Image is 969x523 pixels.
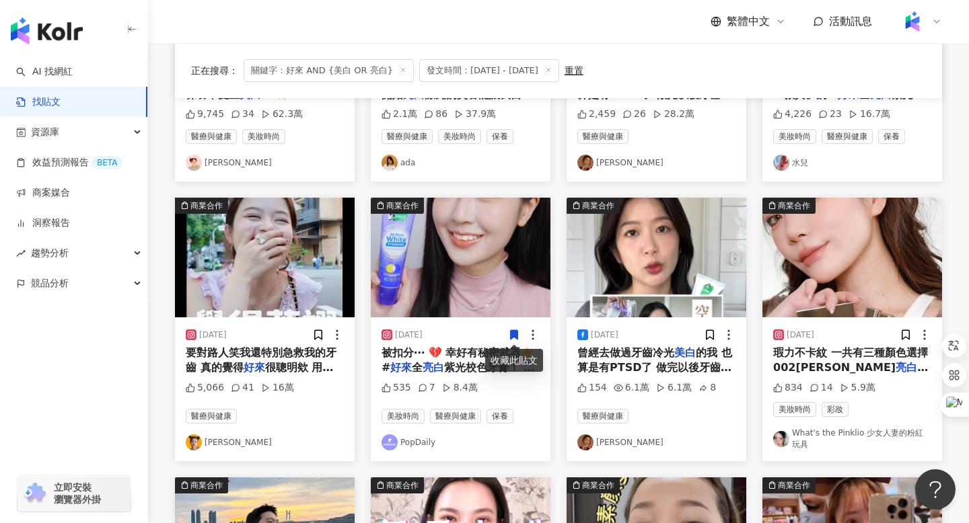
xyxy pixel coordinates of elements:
[653,108,694,121] div: 28.2萬
[577,129,629,144] span: 醫療與健康
[442,381,478,395] div: 8.4萬
[859,88,870,101] span: 全
[386,479,419,492] div: 商業合作
[186,155,202,171] img: KOL Avatar
[582,199,614,212] div: 商業合作
[382,346,534,374] span: 被扣分⋯ 💔 幸好有秘密武器👉 #
[773,381,803,395] div: 834
[17,475,131,512] a: chrome extension立即安裝 瀏覽器外掛
[186,155,344,171] a: KOL Avatar[PERSON_NAME]
[656,381,692,395] div: 6.1萬
[186,409,237,424] span: 醫療與健康
[186,346,336,374] span: 要對路人笑我還特別急救我的牙齒 真的覺得
[382,361,534,389] span: 紫光校色牙膏！ 內含高濃度「紫
[403,88,425,101] mark: 亮白
[16,95,61,109] a: 找貼文
[818,108,842,121] div: 23
[438,129,481,144] span: 美妝時尚
[261,108,303,121] div: 62.3萬
[418,381,435,395] div: 7
[186,381,224,395] div: 5,066
[778,199,810,212] div: 商業合作
[31,117,59,147] span: 資源庫
[186,434,344,450] a: KOL Avatar[PERSON_NAME]
[190,199,223,212] div: 商業合作
[878,129,905,144] span: 保養
[419,59,559,82] span: 發文時間：[DATE] - [DATE]
[773,129,816,144] span: 美妝時尚
[773,431,789,447] img: KOL Avatar
[186,73,340,101] span: 姿」 除了做冷光之外，在家裡也保養，雙重
[762,198,942,317] button: 商業合作
[382,108,417,121] div: 2.1萬
[190,479,223,492] div: 商業合作
[773,108,812,121] div: 4,226
[810,381,833,395] div: 14
[11,17,83,44] img: logo
[382,434,540,450] a: KOL AvatarPopDaily
[577,108,616,121] div: 2,459
[870,88,892,101] mark: 亮白
[577,155,735,171] a: KOL Avatar[PERSON_NAME]
[242,129,285,144] span: 美妝時尚
[430,409,481,424] span: 醫療與健康
[191,65,238,76] span: 正在搜尋 ：
[773,73,913,101] span: 膏體不是來亂的～其實它是來「救黃」的！
[31,238,69,268] span: 趨勢分析
[577,409,629,424] span: 醫療與健康
[16,216,70,230] a: 洞察報告
[186,434,202,450] img: KOL Avatar
[382,381,411,395] div: 535
[31,268,69,298] span: 競品分析
[622,108,646,121] div: 26
[485,349,543,372] div: 收藏此貼文
[829,15,872,28] span: 活動訊息
[838,88,859,101] mark: 好來
[773,402,816,417] span: 美妝時尚
[371,198,550,317] button: 商業合作
[244,59,414,82] span: 關鍵字：好來 AND {美白 OR 亮白}
[787,329,814,341] div: [DATE]
[849,108,890,121] div: 16.7萬
[822,129,873,144] span: 醫療與健康
[840,381,875,395] div: 5.9萬
[186,108,224,121] div: 9,745
[22,483,48,504] img: chrome extension
[454,108,496,121] div: 37.9萬
[16,186,70,200] a: 商案媒合
[424,108,447,121] div: 86
[674,346,696,359] mark: 美白
[412,361,423,374] span: 全
[591,329,618,341] div: [DATE]
[382,409,425,424] span: 美妝時尚
[773,155,931,171] a: KOL Avatar水兒
[577,155,594,171] img: KOL Avatar
[390,361,412,374] mark: 好來
[896,361,928,374] mark: 亮白
[567,198,746,317] button: 商業合作
[175,198,355,317] img: post-image
[382,434,398,450] img: KOL Avatar
[231,108,254,121] div: 34
[773,428,931,450] a: KOL AvatarWhat's the Pinklio 少女人妻的粉紅玩具
[614,381,649,395] div: 6.1萬
[386,199,419,212] div: 商業合作
[773,155,789,171] img: KOL Avatar
[231,381,254,395] div: 41
[382,129,433,144] span: 醫療與健康
[423,361,444,374] mark: 亮白
[199,329,227,341] div: [DATE]
[382,73,539,101] span: 🫶 肯定自己也可以從對自己微笑開始
[261,381,294,395] div: 16萬
[240,88,261,101] mark: 美白
[382,155,398,171] img: KOL Avatar
[582,479,614,492] div: 商業合作
[567,198,746,317] img: post-image
[487,129,513,144] span: 保養
[16,65,73,79] a: searchAI 找網紅
[577,346,674,359] span: 曾經去做過牙齒冷光
[915,469,956,510] iframe: Help Scout Beacon - Open
[186,129,237,144] span: 醫療與健康
[244,361,265,374] mark: 好來
[727,14,770,29] span: 繁體中文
